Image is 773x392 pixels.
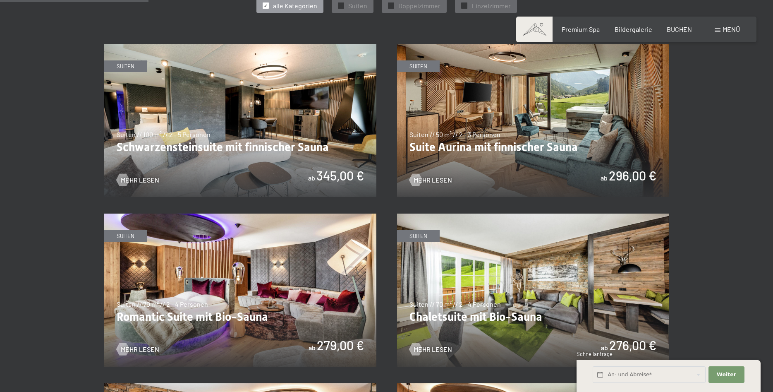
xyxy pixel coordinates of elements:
span: Schnellanfrage [577,351,613,357]
span: alle Kategorien [273,1,317,10]
span: Einzelzimmer [471,1,511,10]
span: ✓ [264,3,267,9]
img: Schwarzensteinsuite mit finnischer Sauna [104,44,376,197]
a: Premium Spa [562,25,600,33]
a: Suite Aurina mit finnischer Sauna [397,44,669,49]
a: Nature Suite mit Sauna [104,384,376,389]
a: Schwarzensteinsuite mit finnischer Sauna [104,44,376,49]
a: Suite Deluxe mit Sauna [397,384,669,389]
button: Weiter [708,366,744,383]
a: Romantic Suite mit Bio-Sauna [104,214,376,219]
a: Chaletsuite mit Bio-Sauna [397,214,669,219]
img: Romantic Suite mit Bio-Sauna [104,214,376,367]
a: Mehr Lesen [117,176,159,185]
a: Mehr Lesen [117,345,159,354]
a: Mehr Lesen [409,345,452,354]
a: Bildergalerie [615,25,652,33]
span: Weiter [717,371,736,378]
span: Doppelzimmer [398,1,440,10]
span: Mehr Lesen [414,345,452,354]
span: Mehr Lesen [121,176,159,185]
span: ✓ [339,3,342,9]
span: ✓ [462,3,466,9]
span: Mehr Lesen [414,176,452,185]
a: Mehr Lesen [409,176,452,185]
span: Suiten [348,1,367,10]
span: Mehr Lesen [121,345,159,354]
img: Chaletsuite mit Bio-Sauna [397,214,669,367]
span: ✓ [389,3,392,9]
span: Menü [723,25,740,33]
img: Suite Aurina mit finnischer Sauna [397,44,669,197]
a: BUCHEN [667,25,692,33]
